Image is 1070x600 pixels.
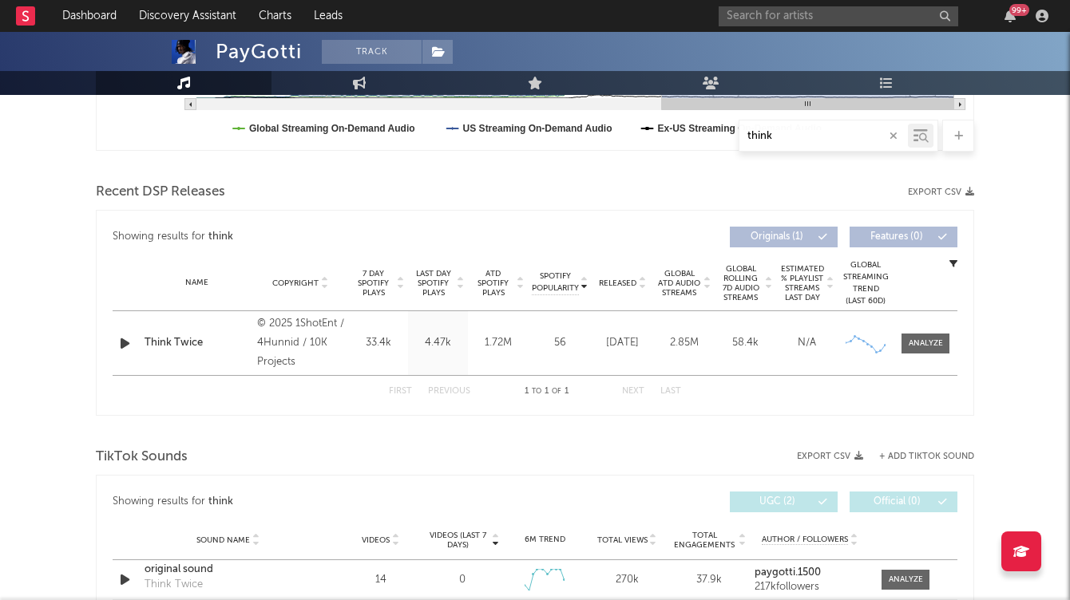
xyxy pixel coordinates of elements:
[740,497,814,507] span: UGC ( 2 )
[145,335,249,351] a: Think Twice
[352,269,394,298] span: 7 Day Spotify Plays
[145,277,249,289] div: Name
[657,335,711,351] div: 2.85M
[739,130,908,143] input: Search by song name or URL
[502,382,590,401] div: 1 1 1
[145,577,203,593] div: Think Twice
[860,497,933,507] span: Official ( 0 )
[596,335,649,351] div: [DATE]
[719,6,958,26] input: Search for artists
[113,227,535,247] div: Showing results for
[508,534,582,546] div: 6M Trend
[755,567,821,578] strong: paygotti.1500
[389,387,412,396] button: First
[216,40,302,64] div: PayGotti
[96,183,225,202] span: Recent DSP Releases
[850,227,957,247] button: Features(0)
[472,269,514,298] span: ATD Spotify Plays
[257,314,344,372] div: © 2025 1ShotEnt / 4Hunnid / 10K Projects
[590,572,664,588] div: 270k
[532,270,579,294] span: Spotify Popularity
[672,572,747,588] div: 37.9k
[322,40,422,64] button: Track
[96,448,188,467] span: TikTok Sounds
[860,232,933,242] span: Features ( 0 )
[532,388,541,395] span: to
[459,572,466,588] div: 0
[719,264,763,302] span: Global Rolling 7D Audio Streams
[532,335,588,351] div: 56
[879,452,974,461] button: + Add TikTok Sound
[908,187,974,197] button: Export CSV
[740,232,814,242] span: Originals ( 1 )
[412,269,454,298] span: Last Day Spotify Plays
[842,259,890,307] div: Global Streaming Trend (Last 60D)
[362,535,390,545] span: Videos
[1009,4,1029,16] div: 99 +
[352,335,404,351] div: 33.4k
[672,531,737,550] span: Total Engagements
[208,227,233,247] div: think
[552,388,561,395] span: of
[208,492,233,511] div: think
[426,531,490,550] span: Videos (last 7 days)
[755,582,866,593] div: 217k followers
[657,269,701,298] span: Global ATD Audio Streams
[730,491,838,512] button: UGC(2)
[719,335,772,351] div: 58.4k
[343,572,418,588] div: 14
[622,387,644,396] button: Next
[145,562,311,578] a: original sound
[597,535,648,545] span: Total Views
[599,278,636,288] span: Released
[1005,10,1016,22] button: 99+
[428,387,470,396] button: Previous
[780,264,824,302] span: Estimated % Playlist Streams Last Day
[730,227,838,247] button: Originals(1)
[196,535,250,545] span: Sound Name
[472,335,524,351] div: 1.72M
[780,335,834,351] div: N/A
[755,567,866,578] a: paygotti.1500
[863,452,974,461] button: + Add TikTok Sound
[797,452,863,461] button: Export CSV
[272,278,319,288] span: Copyright
[412,335,464,351] div: 4.47k
[660,387,681,396] button: Last
[850,491,957,512] button: Official(0)
[762,535,848,545] span: Author / Followers
[113,491,535,512] div: Showing results for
